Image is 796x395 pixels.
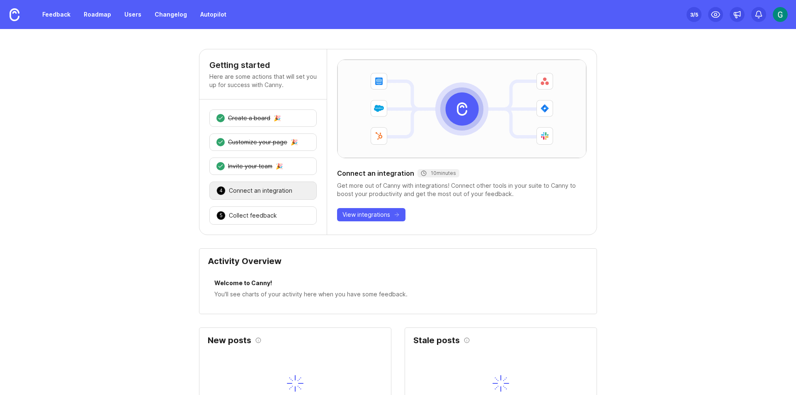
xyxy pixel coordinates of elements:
button: 3/5 [687,7,701,22]
a: Roadmap [79,7,116,22]
img: svg+xml;base64,PHN2ZyB3aWR0aD0iNDAiIGhlaWdodD0iNDAiIGZpbGw9Im5vbmUiIHhtbG5zPSJodHRwOi8vd3d3LnczLm... [287,375,303,392]
span: View integrations [342,211,390,219]
a: Autopilot [195,7,231,22]
img: Guard Manager [773,7,788,22]
div: 4 [216,186,226,195]
button: View integrations [337,208,405,221]
div: 3 /5 [690,9,698,20]
h4: Getting started [209,59,317,71]
img: Canny integrates with a variety of tools including Salesforce, Intercom, Hubspot, Asana, and Github [337,60,586,158]
div: Get more out of Canny with integrations! Connect other tools in your suite to Canny to boost your... [337,182,587,198]
div: Invite your team [228,162,272,170]
div: Connect an integration [229,187,292,195]
div: Create a board [228,114,270,122]
div: Collect feedback [229,211,277,220]
div: 10 minutes [421,170,456,177]
div: 5 [216,211,226,220]
h2: Stale posts [413,336,460,344]
a: Feedback [37,7,75,22]
img: svg+xml;base64,PHN2ZyB3aWR0aD0iNDAiIGhlaWdodD0iNDAiIGZpbGw9Im5vbmUiIHhtbG5zPSJodHRwOi8vd3d3LnczLm... [493,375,509,392]
h2: New posts [208,336,251,344]
div: Welcome to Canny! [214,279,582,290]
div: Customize your page [228,138,287,146]
div: Activity Overview [208,257,588,272]
div: You'll see charts of your activity here when you have some feedback. [214,290,582,299]
div: 🎉 [274,115,281,121]
a: Changelog [150,7,192,22]
a: Users [119,7,146,22]
p: Here are some actions that will set you up for success with Canny. [209,73,317,89]
img: Canny Home [10,8,19,21]
div: 🎉 [276,163,283,169]
div: Connect an integration [337,168,587,178]
div: 🎉 [291,139,298,145]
